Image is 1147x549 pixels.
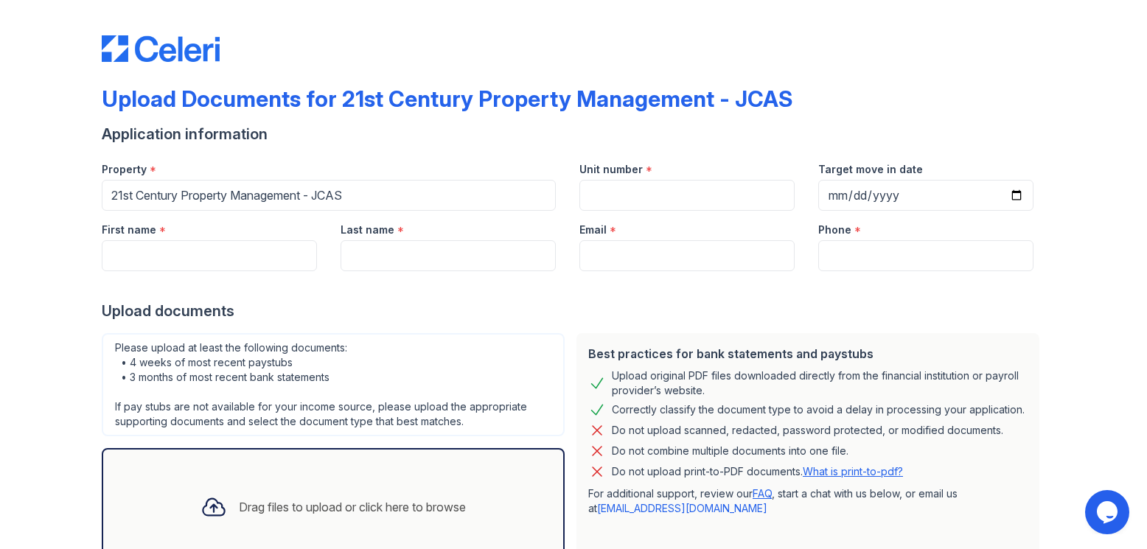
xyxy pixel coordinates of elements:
[102,124,1045,144] div: Application information
[612,442,848,460] div: Do not combine multiple documents into one file.
[102,35,220,62] img: CE_Logo_Blue-a8612792a0a2168367f1c8372b55b34899dd931a85d93a1a3d3e32e68fde9ad4.png
[612,401,1025,419] div: Correctly classify the document type to avoid a delay in processing your application.
[1085,490,1132,534] iframe: chat widget
[102,223,156,237] label: First name
[818,223,851,237] label: Phone
[341,223,394,237] label: Last name
[612,422,1003,439] div: Do not upload scanned, redacted, password protected, or modified documents.
[102,85,792,112] div: Upload Documents for 21st Century Property Management - JCAS
[803,465,903,478] a: What is print-to-pdf?
[102,333,565,436] div: Please upload at least the following documents: • 4 weeks of most recent paystubs • 3 months of m...
[102,162,147,177] label: Property
[588,345,1028,363] div: Best practices for bank statements and paystubs
[579,223,607,237] label: Email
[579,162,643,177] label: Unit number
[612,368,1028,398] div: Upload original PDF files downloaded directly from the financial institution or payroll provider’...
[597,502,767,514] a: [EMAIL_ADDRESS][DOMAIN_NAME]
[588,486,1028,516] p: For additional support, review our , start a chat with us below, or email us at
[612,464,903,479] p: Do not upload print-to-PDF documents.
[239,498,466,516] div: Drag files to upload or click here to browse
[102,301,1045,321] div: Upload documents
[818,162,923,177] label: Target move in date
[753,487,772,500] a: FAQ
